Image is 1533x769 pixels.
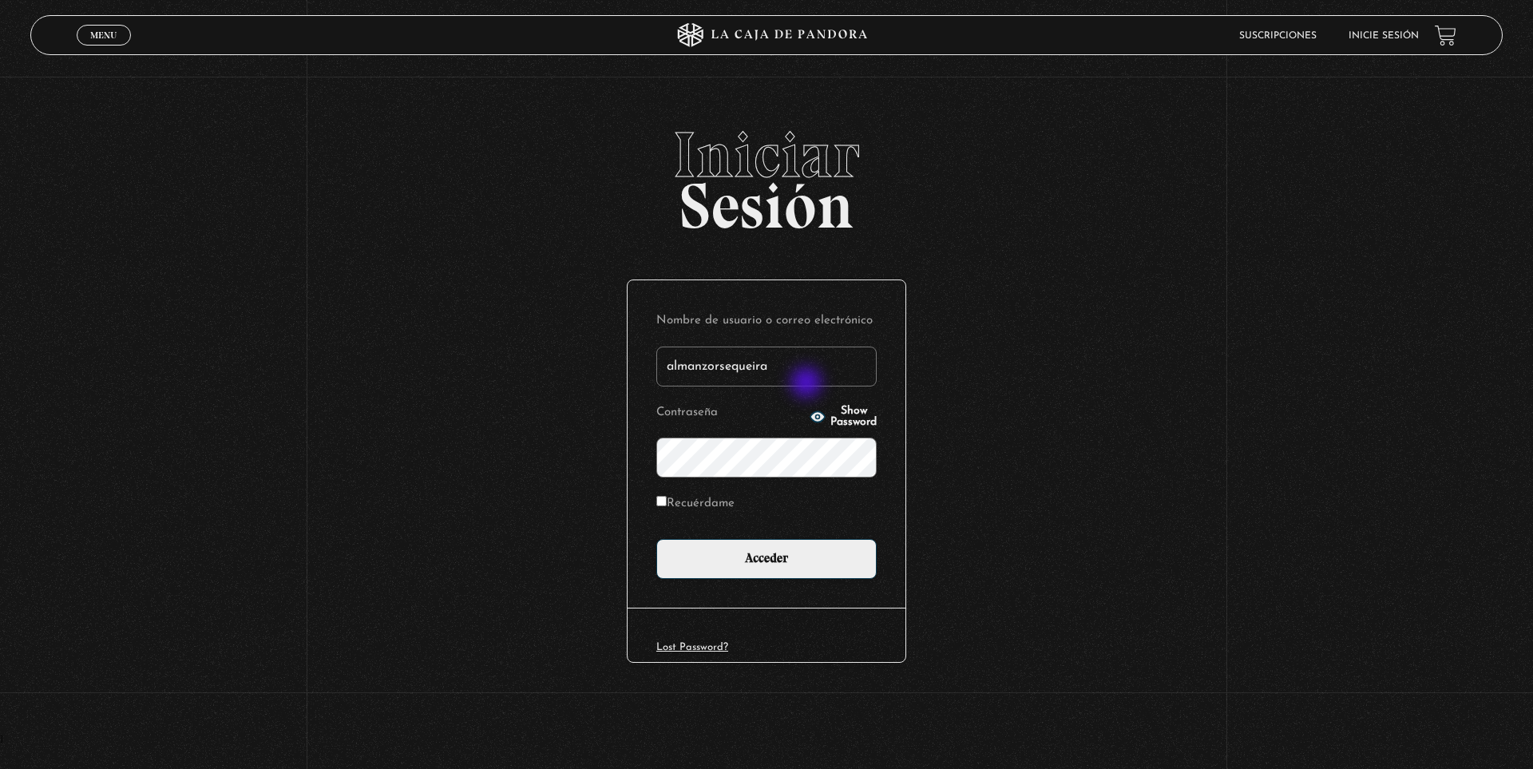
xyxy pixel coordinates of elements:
[30,123,1502,187] span: Iniciar
[1435,25,1456,46] a: View your shopping cart
[656,309,877,334] label: Nombre de usuario o correo electrónico
[656,496,667,506] input: Recuérdame
[656,539,877,579] input: Acceder
[830,406,877,428] span: Show Password
[30,123,1502,225] h2: Sesión
[1349,31,1419,41] a: Inicie sesión
[656,492,735,517] label: Recuérdame
[810,406,877,428] button: Show Password
[90,30,117,40] span: Menu
[1239,31,1317,41] a: Suscripciones
[656,401,805,426] label: Contraseña
[85,44,123,55] span: Cerrar
[656,642,728,652] a: Lost Password?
